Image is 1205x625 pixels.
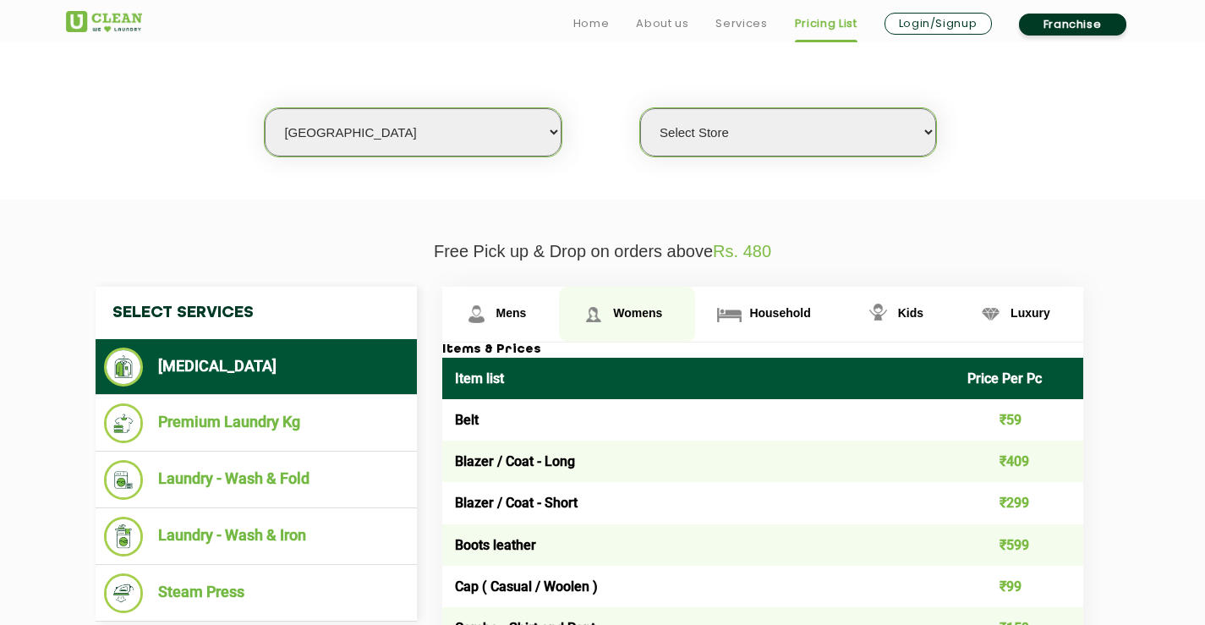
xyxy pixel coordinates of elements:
[66,242,1140,261] p: Free Pick up & Drop on orders above
[976,299,1005,329] img: Luxury
[955,399,1083,441] td: ₹59
[104,573,144,613] img: Steam Press
[104,573,408,613] li: Steam Press
[442,566,956,607] td: Cap ( Casual / Woolen )
[613,306,662,320] span: Womens
[104,517,144,556] img: Laundry - Wash & Iron
[104,348,408,387] li: [MEDICAL_DATA]
[104,460,408,500] li: Laundry - Wash & Fold
[955,482,1083,524] td: ₹299
[442,399,956,441] td: Belt
[104,517,408,556] li: Laundry - Wash & Iron
[636,14,688,34] a: About us
[442,524,956,566] td: Boots leather
[749,306,810,320] span: Household
[955,441,1083,482] td: ₹409
[496,306,527,320] span: Mens
[863,299,893,329] img: Kids
[66,11,142,32] img: UClean Laundry and Dry Cleaning
[885,13,992,35] a: Login/Signup
[442,441,956,482] td: Blazer / Coat - Long
[713,242,771,260] span: Rs. 480
[715,14,767,34] a: Services
[104,403,144,443] img: Premium Laundry Kg
[104,403,408,443] li: Premium Laundry Kg
[955,358,1083,399] th: Price Per Pc
[573,14,610,34] a: Home
[578,299,608,329] img: Womens
[795,14,857,34] a: Pricing List
[96,287,417,339] h4: Select Services
[462,299,491,329] img: Mens
[955,524,1083,566] td: ₹599
[104,460,144,500] img: Laundry - Wash & Fold
[955,566,1083,607] td: ₹99
[898,306,923,320] span: Kids
[104,348,144,387] img: Dry Cleaning
[1019,14,1126,36] a: Franchise
[442,358,956,399] th: Item list
[1011,306,1050,320] span: Luxury
[442,482,956,524] td: Blazer / Coat - Short
[442,343,1083,358] h3: Items & Prices
[715,299,744,329] img: Household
